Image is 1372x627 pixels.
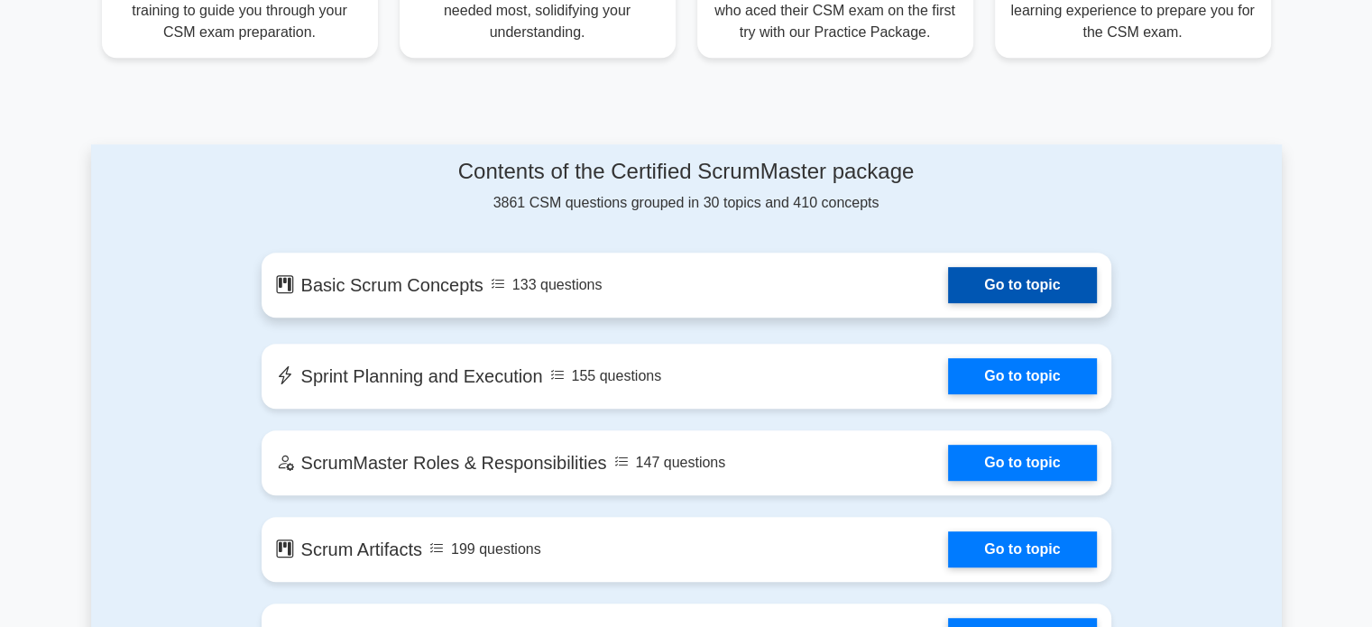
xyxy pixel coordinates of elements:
[948,358,1096,394] a: Go to topic
[262,159,1111,214] div: 3861 CSM questions grouped in 30 topics and 410 concepts
[262,159,1111,185] h4: Contents of the Certified ScrumMaster package
[948,267,1096,303] a: Go to topic
[948,445,1096,481] a: Go to topic
[948,531,1096,567] a: Go to topic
